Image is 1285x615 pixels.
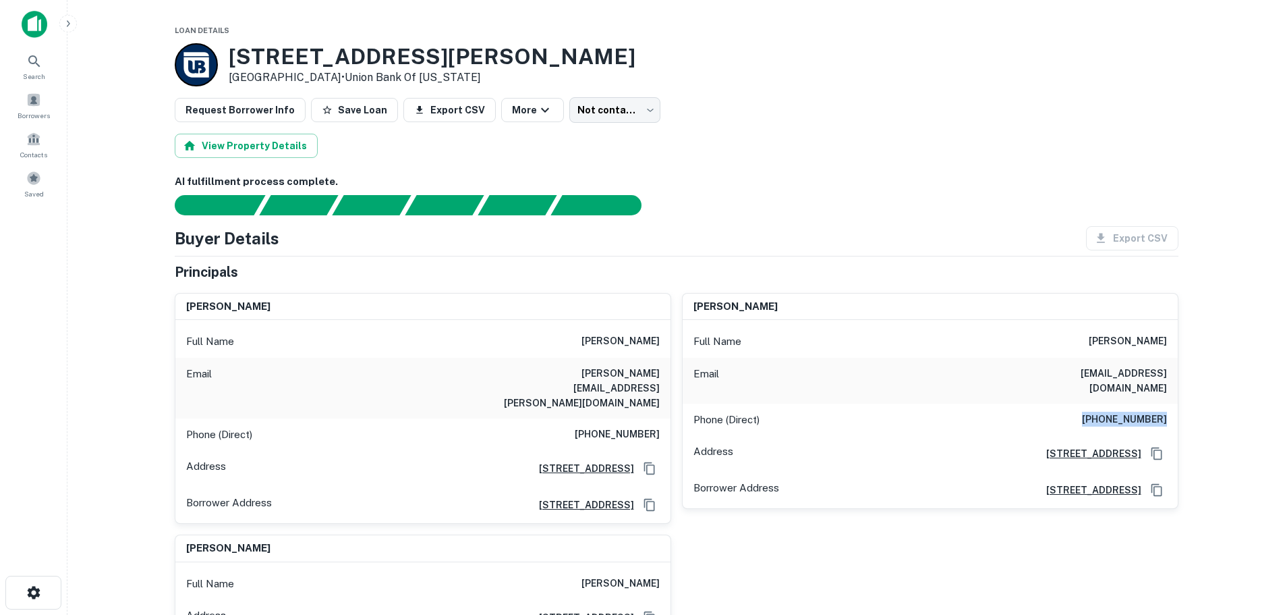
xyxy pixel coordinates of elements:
[639,495,660,515] button: Copy Address
[175,26,229,34] span: Loan Details
[498,366,660,410] h6: [PERSON_NAME][EMAIL_ADDRESS][PERSON_NAME][DOMAIN_NAME]
[24,188,44,199] span: Saved
[1035,446,1141,461] a: [STREET_ADDRESS]
[175,262,238,282] h5: Principals
[186,576,234,592] p: Full Name
[229,70,635,86] p: [GEOGRAPHIC_DATA] •
[23,71,45,82] span: Search
[175,98,306,122] button: Request Borrower Info
[693,299,778,315] h6: [PERSON_NAME]
[693,333,741,350] p: Full Name
[693,444,733,464] p: Address
[229,44,635,70] h3: [STREET_ADDRESS][PERSON_NAME]
[693,366,719,396] p: Email
[1218,507,1285,572] iframe: Chat Widget
[403,98,496,122] button: Export CSV
[405,195,484,215] div: Principals found, AI now looking for contact information...
[345,71,481,84] a: Union Bank Of [US_STATE]
[1082,412,1167,428] h6: [PHONE_NUMBER]
[186,495,272,515] p: Borrower Address
[501,98,564,122] button: More
[528,461,634,476] a: [STREET_ADDRESS]
[20,149,47,160] span: Contacts
[186,427,252,443] p: Phone (Direct)
[186,299,270,315] h6: [PERSON_NAME]
[4,87,63,124] a: Borrowers
[693,480,779,500] p: Borrower Address
[551,195,658,215] div: AI fulfillment process complete.
[639,458,660,479] button: Copy Address
[581,333,660,350] h6: [PERSON_NAME]
[4,165,63,202] a: Saved
[4,48,63,84] a: Search
[175,226,279,250] h4: Buyer Details
[186,366,212,410] p: Email
[159,195,260,215] div: Sending borrower request to AI...
[693,412,760,428] p: Phone (Direct)
[18,110,50,121] span: Borrowers
[175,174,1178,190] h6: AI fulfillment process complete.
[575,427,660,443] h6: [PHONE_NUMBER]
[528,498,634,512] a: [STREET_ADDRESS]
[581,576,660,592] h6: [PERSON_NAME]
[259,195,338,215] div: Your request is received and processing...
[569,97,660,123] div: Not contacted
[1005,366,1167,396] h6: [EMAIL_ADDRESS][DOMAIN_NAME]
[186,458,226,479] p: Address
[332,195,411,215] div: Documents found, AI parsing details...
[22,11,47,38] img: capitalize-icon.png
[175,134,318,158] button: View Property Details
[311,98,398,122] button: Save Loan
[1035,483,1141,498] a: [STREET_ADDRESS]
[186,333,234,350] p: Full Name
[478,195,556,215] div: Principals found, still searching for contact information. This may take time...
[1147,480,1167,500] button: Copy Address
[186,541,270,556] h6: [PERSON_NAME]
[4,126,63,163] a: Contacts
[1147,444,1167,464] button: Copy Address
[1089,333,1167,350] h6: [PERSON_NAME]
